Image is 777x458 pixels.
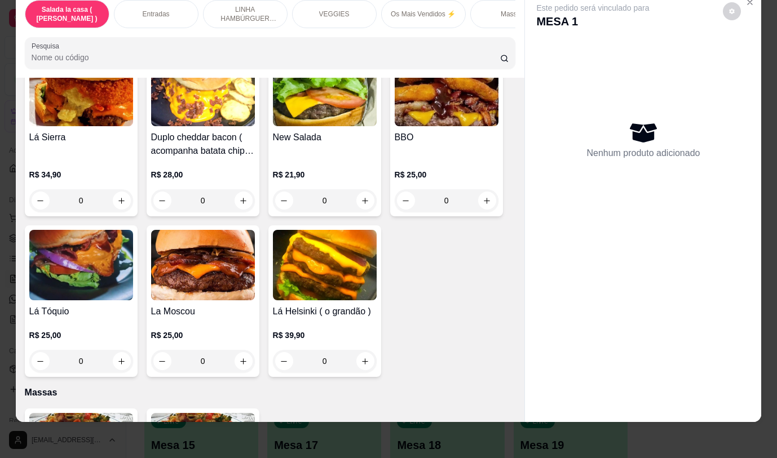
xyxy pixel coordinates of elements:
p: LINHA HAMBÚRGUER ANGUS [213,5,278,23]
h4: La Moscou [151,305,255,318]
p: R$ 25,00 [395,169,498,180]
img: product-image [273,56,377,126]
img: product-image [151,56,255,126]
p: MESA 1 [536,14,649,29]
h4: Lá Sierra [29,131,133,144]
p: Este pedido será vinculado para [536,2,649,14]
p: Massas [25,386,516,399]
p: Nenhum produto adicionado [586,146,700,160]
img: product-image [273,230,377,300]
button: decrease-product-quantity [723,2,741,20]
h4: Lá Tóquio [29,305,133,318]
p: R$ 25,00 [29,330,133,341]
img: product-image [151,230,255,300]
p: R$ 21,90 [273,169,377,180]
p: VEGGIES [319,10,350,19]
p: R$ 39,90 [273,330,377,341]
img: product-image [395,56,498,126]
h4: New Salada [273,131,377,144]
h4: BBO [395,131,498,144]
img: product-image [29,230,133,300]
h4: Duplo cheddar bacon ( acompanha batata chips ) [151,131,255,158]
p: R$ 28,00 [151,169,255,180]
p: R$ 34,90 [29,169,133,180]
input: Pesquisa [32,52,500,63]
p: Massas [501,10,524,19]
p: Os Mais Vendidos ⚡️ [391,10,456,19]
label: Pesquisa [32,41,63,51]
p: Salada la casa ( [PERSON_NAME] ) [34,5,100,23]
h4: Lá Helsinki ( o grandão ) [273,305,377,318]
p: Entradas [143,10,170,19]
img: product-image [29,56,133,126]
p: R$ 25,00 [151,330,255,341]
